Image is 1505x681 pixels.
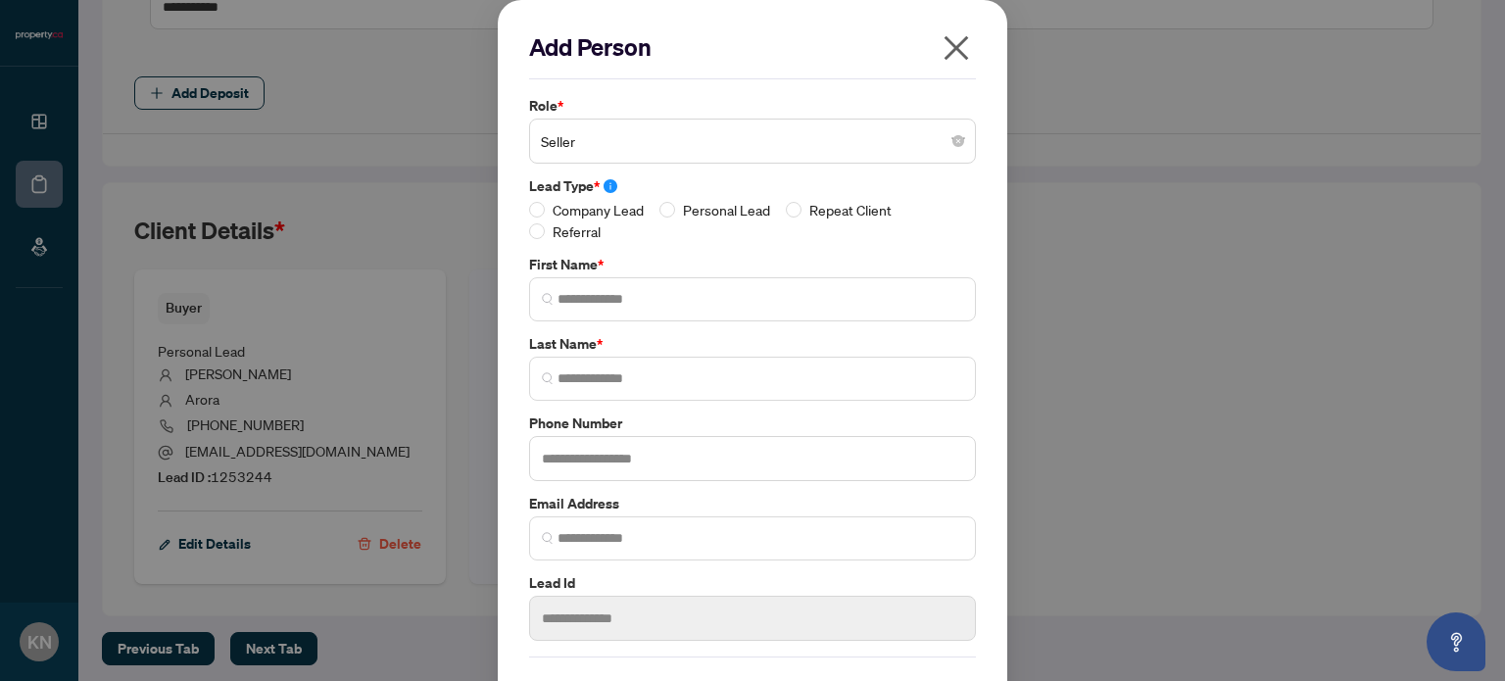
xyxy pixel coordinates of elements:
[542,532,554,544] img: search_icon
[545,199,652,220] span: Company Lead
[952,135,964,147] span: close-circle
[529,254,976,275] label: First Name
[542,293,554,305] img: search_icon
[529,95,976,117] label: Role
[542,372,554,384] img: search_icon
[529,572,976,594] label: Lead Id
[529,413,976,434] label: Phone Number
[801,199,899,220] span: Repeat Client
[529,493,976,514] label: Email Address
[529,333,976,355] label: Last Name
[604,179,617,193] span: info-circle
[675,199,778,220] span: Personal Lead
[545,220,608,242] span: Referral
[1427,612,1485,671] button: Open asap
[541,122,964,160] span: Seller
[529,31,976,63] h2: Add Person
[529,175,976,197] label: Lead Type
[941,32,972,64] span: close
